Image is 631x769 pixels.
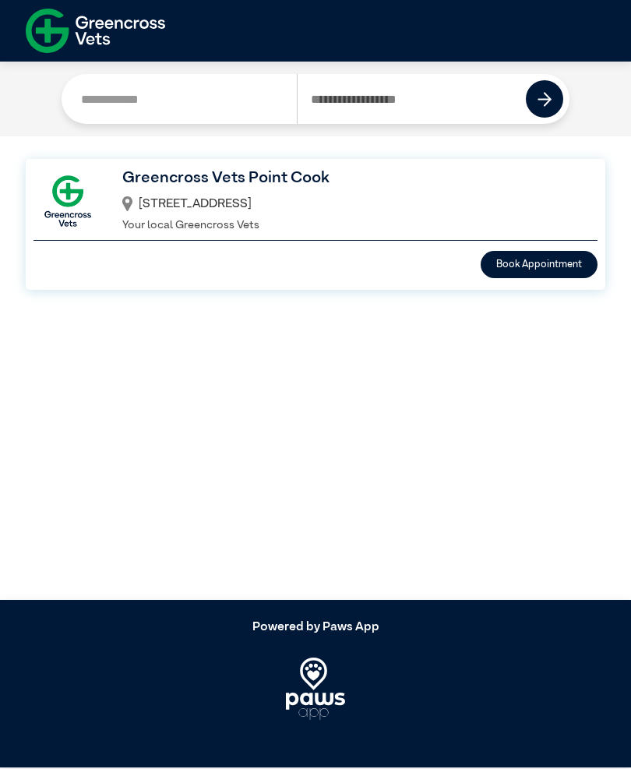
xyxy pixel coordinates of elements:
img: PawsApp [286,658,346,720]
img: icon-right [538,92,552,107]
h5: Powered by Paws App [26,620,605,635]
input: Search by Clinic Name [68,74,297,124]
div: [STREET_ADDRESS] [122,191,578,217]
button: Book Appointment [481,251,598,278]
input: Search by Postcode [297,74,527,124]
img: f-logo [26,4,165,58]
img: GX-Square.png [33,167,102,235]
p: Your local Greencross Vets [122,217,578,235]
h3: Greencross Vets Point Cook [122,167,578,191]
